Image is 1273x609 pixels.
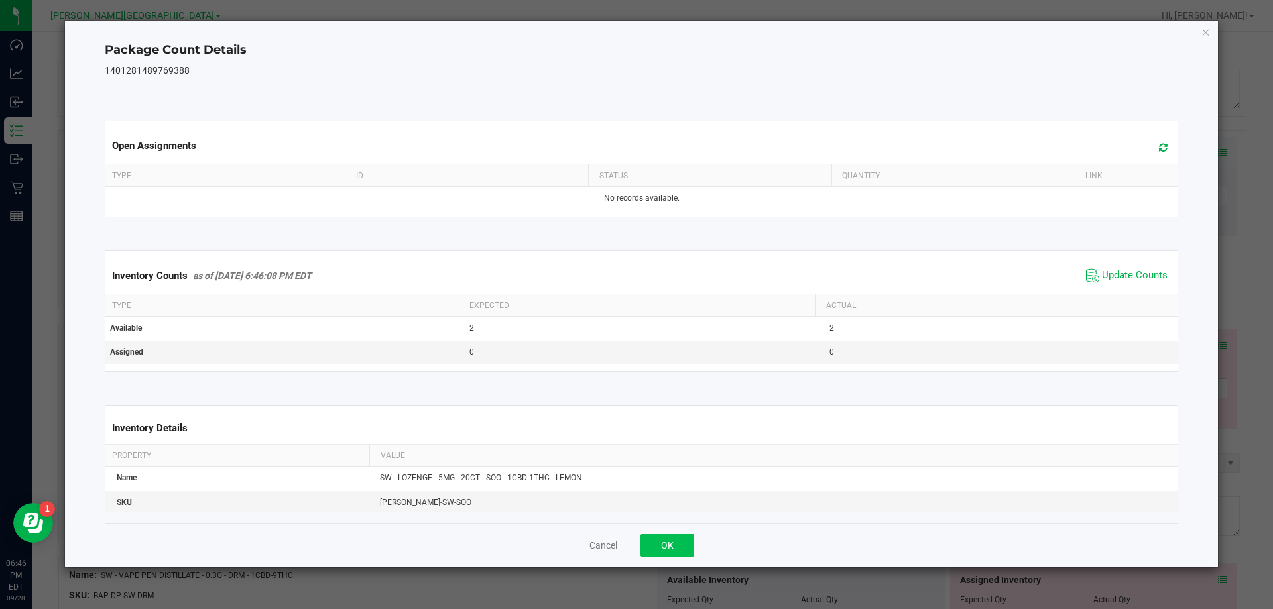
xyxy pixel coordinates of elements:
span: Type [112,301,131,310]
span: Update Counts [1102,269,1168,282]
span: Expected [469,301,509,310]
span: Inventory Counts [112,270,188,282]
span: [PERSON_NAME]-SW-SOO [380,498,471,507]
span: Assigned [110,347,143,357]
span: Type [112,171,131,180]
button: Close [1201,24,1211,40]
span: SW - LOZENGE - 5MG - 20CT - SOO - 1CBD-1THC - LEMON [380,473,582,482]
span: Status [599,171,628,180]
span: Link [1085,171,1103,180]
span: Property [112,451,151,460]
h5: 1401281489769388 [105,66,1179,76]
span: Name [117,473,137,482]
span: Value [381,451,405,460]
h4: Package Count Details [105,42,1179,59]
span: Quantity [842,171,880,180]
span: Actual [826,301,856,310]
span: Available [110,323,142,333]
iframe: Resource center unread badge [39,501,55,517]
span: SKU [117,498,132,507]
span: as of [DATE] 6:46:08 PM EDT [193,270,312,281]
button: Cancel [589,539,617,552]
span: Inventory Details [112,422,188,434]
button: OK [640,534,694,557]
span: ID [356,171,363,180]
iframe: Resource center [13,503,53,543]
td: No records available. [102,187,1182,210]
span: 0 [829,347,834,357]
span: Open Assignments [112,140,196,152]
span: 2 [829,323,834,333]
span: 0 [469,347,474,357]
span: 2 [469,323,474,333]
